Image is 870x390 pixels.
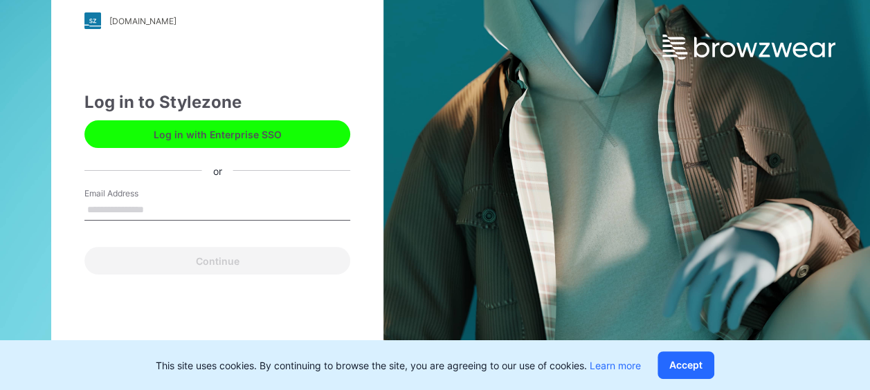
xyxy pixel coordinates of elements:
[658,351,714,379] button: Accept
[84,90,350,115] div: Log in to Stylezone
[84,120,350,148] button: Log in with Enterprise SSO
[84,187,181,200] label: Email Address
[156,358,641,373] p: This site uses cookies. By continuing to browse the site, you are agreeing to our use of cookies.
[590,360,641,371] a: Learn more
[84,12,350,29] a: [DOMAIN_NAME]
[109,16,176,26] div: [DOMAIN_NAME]
[202,163,233,178] div: or
[84,12,101,29] img: stylezone-logo.562084cfcfab977791bfbf7441f1a819.svg
[662,35,835,59] img: browzwear-logo.e42bd6dac1945053ebaf764b6aa21510.svg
